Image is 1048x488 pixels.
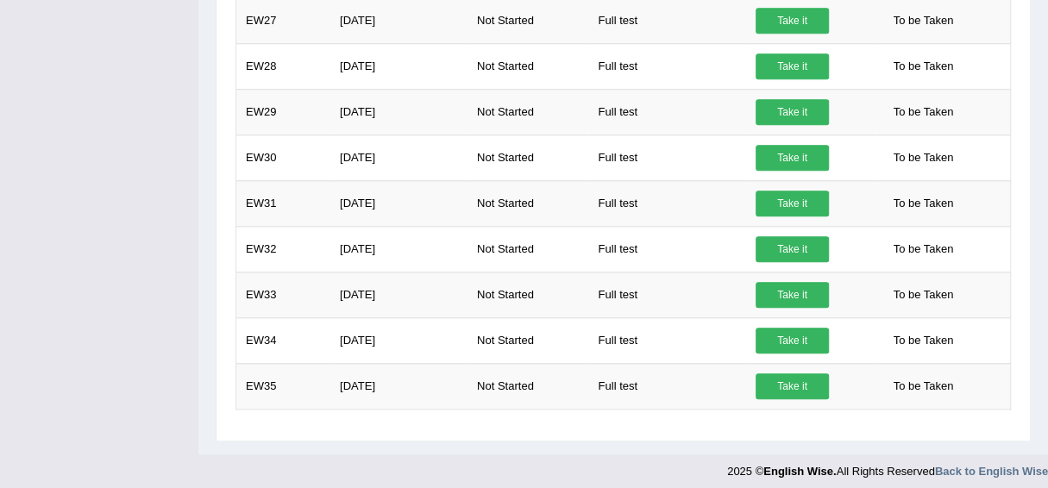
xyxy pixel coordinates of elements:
[884,53,962,79] span: To be Taken
[236,363,331,409] td: EW35
[330,272,468,317] td: [DATE]
[884,282,962,308] span: To be Taken
[588,89,746,135] td: Full test
[330,226,468,272] td: [DATE]
[588,43,746,89] td: Full test
[756,236,829,262] a: Take it
[330,317,468,363] td: [DATE]
[756,99,829,125] a: Take it
[236,180,331,226] td: EW31
[468,317,588,363] td: Not Started
[330,135,468,180] td: [DATE]
[727,454,1048,479] div: 2025 © All Rights Reserved
[236,43,331,89] td: EW28
[468,89,588,135] td: Not Started
[236,317,331,363] td: EW34
[588,180,746,226] td: Full test
[588,135,746,180] td: Full test
[588,363,746,409] td: Full test
[468,135,588,180] td: Not Started
[884,373,962,399] span: To be Taken
[468,43,588,89] td: Not Started
[468,226,588,272] td: Not Started
[588,317,746,363] td: Full test
[236,135,331,180] td: EW30
[756,328,829,353] a: Take it
[236,89,331,135] td: EW29
[756,53,829,79] a: Take it
[756,8,829,34] a: Take it
[935,465,1048,478] a: Back to English Wise
[884,145,962,171] span: To be Taken
[884,236,962,262] span: To be Taken
[236,272,331,317] td: EW33
[330,43,468,89] td: [DATE]
[884,99,962,125] span: To be Taken
[756,373,829,399] a: Take it
[588,272,746,317] td: Full test
[588,226,746,272] td: Full test
[330,180,468,226] td: [DATE]
[330,363,468,409] td: [DATE]
[468,363,588,409] td: Not Started
[468,180,588,226] td: Not Started
[884,8,962,34] span: To be Taken
[884,191,962,216] span: To be Taken
[236,226,331,272] td: EW32
[330,89,468,135] td: [DATE]
[763,465,836,478] strong: English Wise.
[468,272,588,317] td: Not Started
[756,145,829,171] a: Take it
[756,191,829,216] a: Take it
[884,328,962,353] span: To be Taken
[756,282,829,308] a: Take it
